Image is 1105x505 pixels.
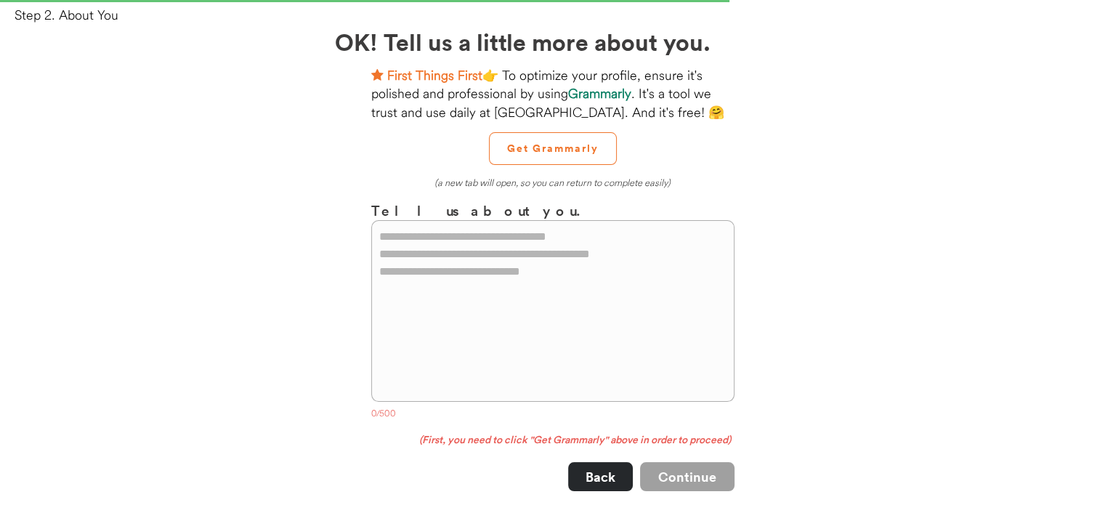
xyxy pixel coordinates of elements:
[640,462,734,491] button: Continue
[335,24,771,59] h2: OK! Tell us a little more about you.
[371,66,734,121] div: 👉 To optimize your profile, ensure it's polished and professional by using . It's a tool we trust...
[568,462,633,491] button: Back
[371,433,734,448] div: (First, you need to click "Get Grammarly" above in order to proceed)
[387,67,482,84] strong: First Things First
[489,132,617,165] button: Get Grammarly
[568,85,631,102] strong: Grammarly
[434,177,671,188] em: (a new tab will open, so you can return to complete easily)
[15,6,1105,24] div: Step 2. About You
[371,408,734,422] div: 0/500
[371,200,734,221] h3: Tell us about you.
